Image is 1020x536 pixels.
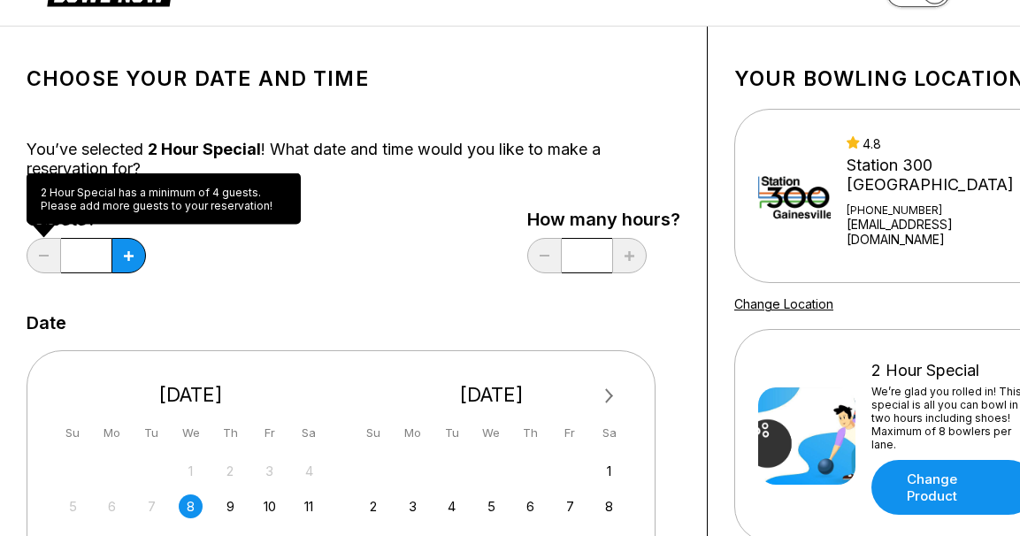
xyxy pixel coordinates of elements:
[219,494,242,518] div: Choose Thursday, October 9th, 2025
[440,494,464,518] div: Choose Tuesday, November 4th, 2025
[758,387,855,485] img: 2 Hour Special
[595,382,624,410] button: Next Month
[27,140,680,179] div: You’ve selected ! What date and time would you like to make a reservation for?
[297,421,321,445] div: Sa
[527,210,680,229] label: How many hours?
[179,494,203,518] div: Choose Wednesday, October 8th, 2025
[61,421,85,445] div: Su
[257,494,281,518] div: Choose Friday, October 10th, 2025
[27,210,146,229] label: Guests?
[61,494,85,518] div: Not available Sunday, October 5th, 2025
[148,140,261,158] span: 2 Hour Special
[518,421,542,445] div: Th
[179,421,203,445] div: We
[140,494,164,518] div: Not available Tuesday, October 7th, 2025
[54,383,328,407] div: [DATE]
[100,494,124,518] div: Not available Monday, October 6th, 2025
[219,421,242,445] div: Th
[257,459,281,483] div: Not available Friday, October 3rd, 2025
[179,459,203,483] div: Not available Wednesday, October 1st, 2025
[361,494,385,518] div: Choose Sunday, November 2nd, 2025
[257,421,281,445] div: Fr
[597,494,621,518] div: Choose Saturday, November 8th, 2025
[27,313,66,333] label: Date
[558,421,582,445] div: Fr
[558,494,582,518] div: Choose Friday, November 7th, 2025
[27,66,680,91] h1: Choose your Date and time
[297,459,321,483] div: Not available Saturday, October 4th, 2025
[355,383,629,407] div: [DATE]
[597,421,621,445] div: Sa
[597,459,621,483] div: Choose Saturday, November 1st, 2025
[440,421,464,445] div: Tu
[758,148,831,245] img: Station 300 Gainesville
[100,421,124,445] div: Mo
[518,494,542,518] div: Choose Thursday, November 6th, 2025
[734,296,833,311] a: Change Location
[479,494,503,518] div: Choose Wednesday, November 5th, 2025
[479,421,503,445] div: We
[140,421,164,445] div: Tu
[297,494,321,518] div: Choose Saturday, October 11th, 2025
[361,421,385,445] div: Su
[401,494,425,518] div: Choose Monday, November 3rd, 2025
[27,173,301,225] div: 2 Hour Special has a minimum of 4 guests. Please add more guests to your reservation!
[401,421,425,445] div: Mo
[219,459,242,483] div: Not available Thursday, October 2nd, 2025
